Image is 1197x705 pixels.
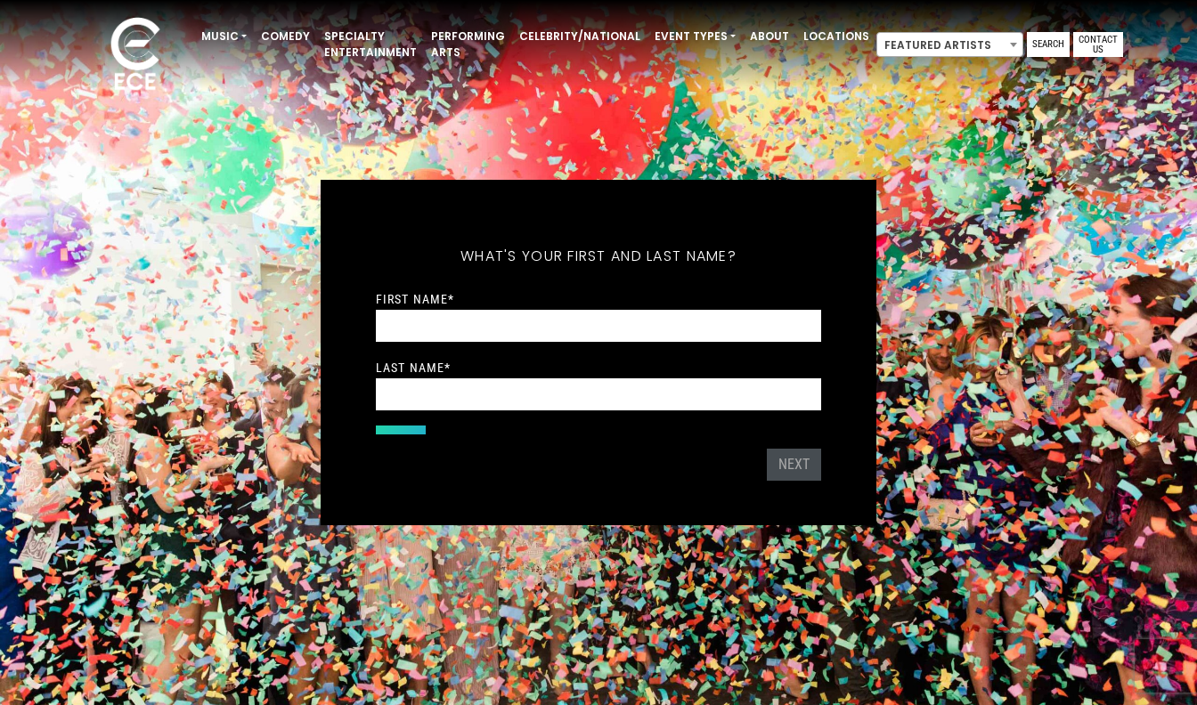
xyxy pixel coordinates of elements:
[1073,32,1123,57] a: Contact Us
[876,32,1023,57] span: Featured Artists
[194,21,254,52] a: Music
[512,21,647,52] a: Celebrity/National
[424,21,512,68] a: Performing Arts
[317,21,424,68] a: Specialty Entertainment
[254,21,317,52] a: Comedy
[743,21,796,52] a: About
[91,12,180,99] img: ece_new_logo_whitev2-1.png
[376,224,821,288] h5: What's your first and last name?
[877,33,1022,58] span: Featured Artists
[376,360,451,376] label: Last Name
[376,291,454,307] label: First Name
[796,21,876,52] a: Locations
[647,21,743,52] a: Event Types
[1027,32,1070,57] a: Search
